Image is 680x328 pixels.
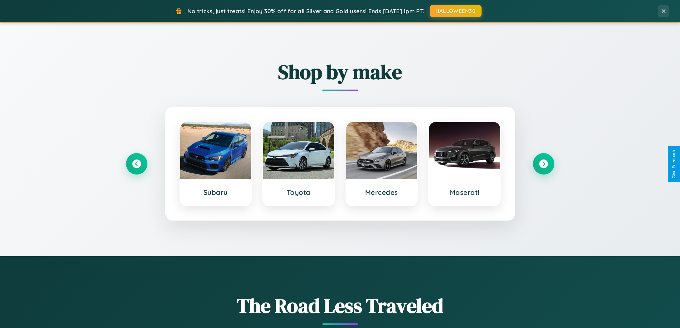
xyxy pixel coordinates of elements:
h3: Maserati [436,188,493,197]
h3: Subaru [187,188,244,197]
button: HALLOWEEN30 [430,5,482,17]
div: Give Feedback [671,150,676,178]
h3: Toyota [270,188,327,197]
h1: The Road Less Traveled [126,292,554,319]
h3: Mercedes [353,188,410,197]
span: No tricks, just treats! Enjoy 30% off for all Silver and Gold users! Ends [DATE] 1pm PT. [187,7,424,15]
h2: Shop by make [126,58,554,86]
